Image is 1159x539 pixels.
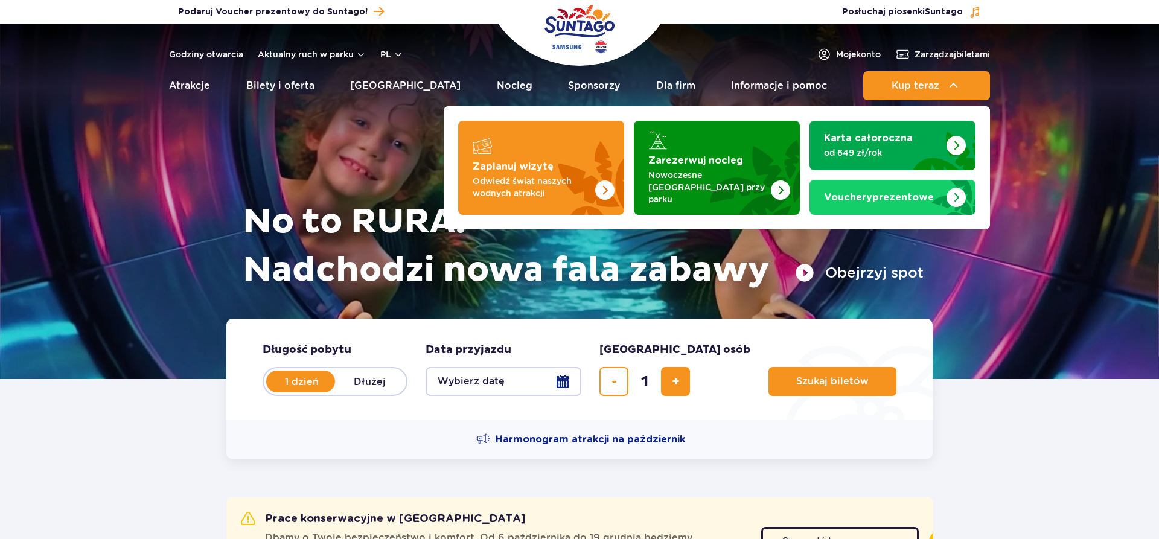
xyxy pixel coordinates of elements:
[824,193,872,202] span: Vouchery
[895,47,990,62] a: Zarządzajbiletami
[809,180,975,215] a: Vouchery prezentowe
[267,369,336,394] label: 1 dzień
[476,432,685,447] a: Harmonogram atrakcji na październik
[496,433,685,446] span: Harmonogram atrakcji na październik
[246,71,314,100] a: Bilety i oferta
[243,198,924,295] h1: No to RURA! Nadchodzi nowa fala zabawy
[599,367,628,396] button: usuń bilet
[258,49,366,59] button: Aktualny ruch w parku
[842,6,981,18] button: Posłuchaj piosenkiSuntago
[796,376,869,387] span: Szukaj biletów
[226,319,933,420] form: Planowanie wizyty w Park of Poland
[473,175,590,199] p: Odwiedź świat naszych wodnych atrakcji
[380,48,403,60] button: pl
[426,343,511,357] span: Data przyjazdu
[809,121,975,170] a: Karta całoroczna
[178,4,384,20] a: Podaruj Voucher prezentowy do Suntago!
[178,6,368,18] span: Podaruj Voucher prezentowy do Suntago!
[824,133,913,143] strong: Karta całoroczna
[863,71,990,100] button: Kup teraz
[630,367,659,396] input: liczba biletów
[824,193,934,202] strong: prezentowe
[497,71,532,100] a: Nocleg
[634,121,800,215] a: Zarezerwuj nocleg
[335,369,404,394] label: Dłużej
[731,71,827,100] a: Informacje i pomoc
[648,169,766,205] p: Nowoczesne [GEOGRAPHIC_DATA] przy parku
[842,6,963,18] span: Posłuchaj piosenki
[169,48,243,60] a: Godziny otwarcia
[768,367,896,396] button: Szukaj biletów
[241,512,526,526] h2: Prace konserwacyjne w [GEOGRAPHIC_DATA]
[473,162,554,171] strong: Zaplanuj wizytę
[915,48,990,60] span: Zarządzaj biletami
[824,147,942,159] p: od 649 zł/rok
[648,156,743,165] strong: Zarezerwuj nocleg
[263,343,351,357] span: Długość pobytu
[568,71,620,100] a: Sponsorzy
[817,47,881,62] a: Mojekonto
[169,71,210,100] a: Atrakcje
[350,71,461,100] a: [GEOGRAPHIC_DATA]
[458,121,624,215] a: Zaplanuj wizytę
[426,367,581,396] button: Wybierz datę
[892,80,939,91] span: Kup teraz
[925,8,963,16] span: Suntago
[661,367,690,396] button: dodaj bilet
[836,48,881,60] span: Moje konto
[599,343,750,357] span: [GEOGRAPHIC_DATA] osób
[795,263,924,282] button: Obejrzyj spot
[656,71,695,100] a: Dla firm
